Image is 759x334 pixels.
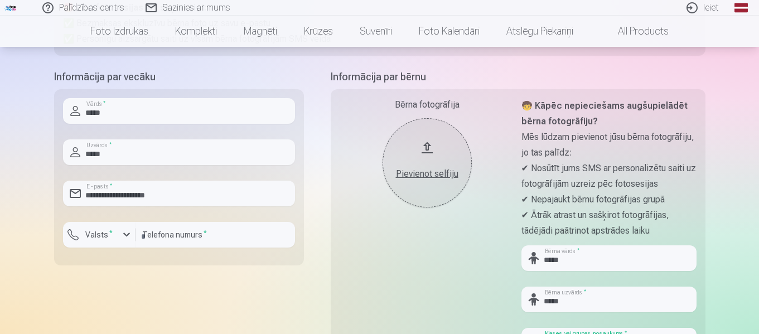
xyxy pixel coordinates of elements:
[4,4,17,11] img: /fa1
[77,16,162,47] a: Foto izdrukas
[587,16,682,47] a: All products
[230,16,291,47] a: Magnēti
[346,16,405,47] a: Suvenīri
[521,100,688,127] strong: 🧒 Kāpēc nepieciešams augšupielādēt bērna fotogrāfiju?
[521,129,697,161] p: Mēs lūdzam pievienot jūsu bērna fotogrāfiju, jo tas palīdz:
[340,98,515,112] div: Bērna fotogrāfija
[521,192,697,207] p: ✔ Nepajaukt bērnu fotogrāfijas grupā
[521,161,697,192] p: ✔ Nosūtīt jums SMS ar personalizētu saiti uz fotogrāfijām uzreiz pēc fotosesijas
[521,207,697,239] p: ✔ Ātrāk atrast un sašķirot fotogrāfijas, tādējādi paātrinot apstrādes laiku
[54,69,304,85] h5: Informācija par vecāku
[81,229,117,240] label: Valsts
[331,69,705,85] h5: Informācija par bērnu
[63,222,136,248] button: Valsts*
[291,16,346,47] a: Krūzes
[383,118,472,207] button: Pievienot selfiju
[162,16,230,47] a: Komplekti
[405,16,493,47] a: Foto kalendāri
[493,16,587,47] a: Atslēgu piekariņi
[394,167,461,181] div: Pievienot selfiju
